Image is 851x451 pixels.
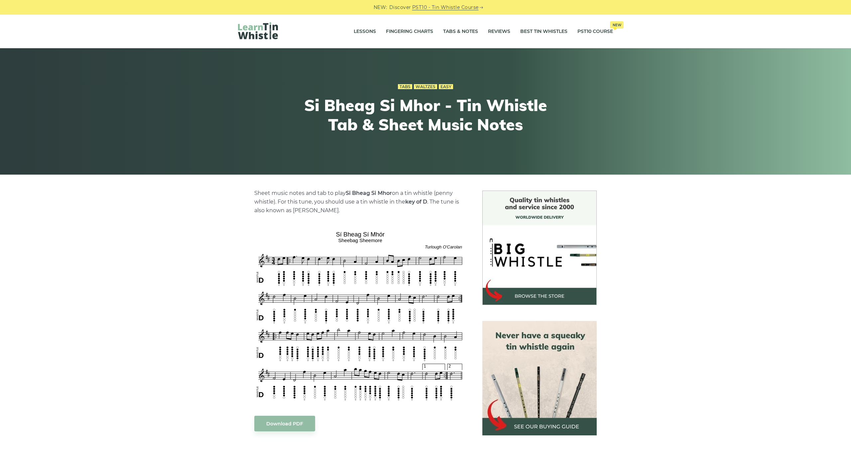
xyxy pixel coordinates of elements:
span: New [610,21,624,29]
a: Fingering Charts [386,23,433,40]
a: Lessons [354,23,376,40]
img: tin whistle buying guide [482,321,597,435]
a: Waltzes [414,84,437,89]
strong: key of D [405,199,427,205]
a: PST10 CourseNew [577,23,613,40]
a: Tabs [398,84,412,89]
a: Tabs & Notes [443,23,478,40]
a: Easy [439,84,453,89]
strong: Si Bheag Si­ Mhor [346,190,392,196]
img: BigWhistle Tin Whistle Store [482,191,597,305]
h1: Si­ Bheag Si­ Mhor - Tin Whistle Tab & Sheet Music Notes [303,96,548,134]
a: Best Tin Whistles [520,23,567,40]
img: LearnTinWhistle.com [238,22,278,39]
a: Reviews [488,23,510,40]
p: Sheet music notes and tab to play on a tin whistle (penny whistle). For this tune, you should use... [254,189,466,215]
img: SÃ­ Bheag SÃ­ MhÃ³r Tin Whistle Tab & Sheet Music [254,228,466,402]
a: Download PDF [254,416,315,431]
